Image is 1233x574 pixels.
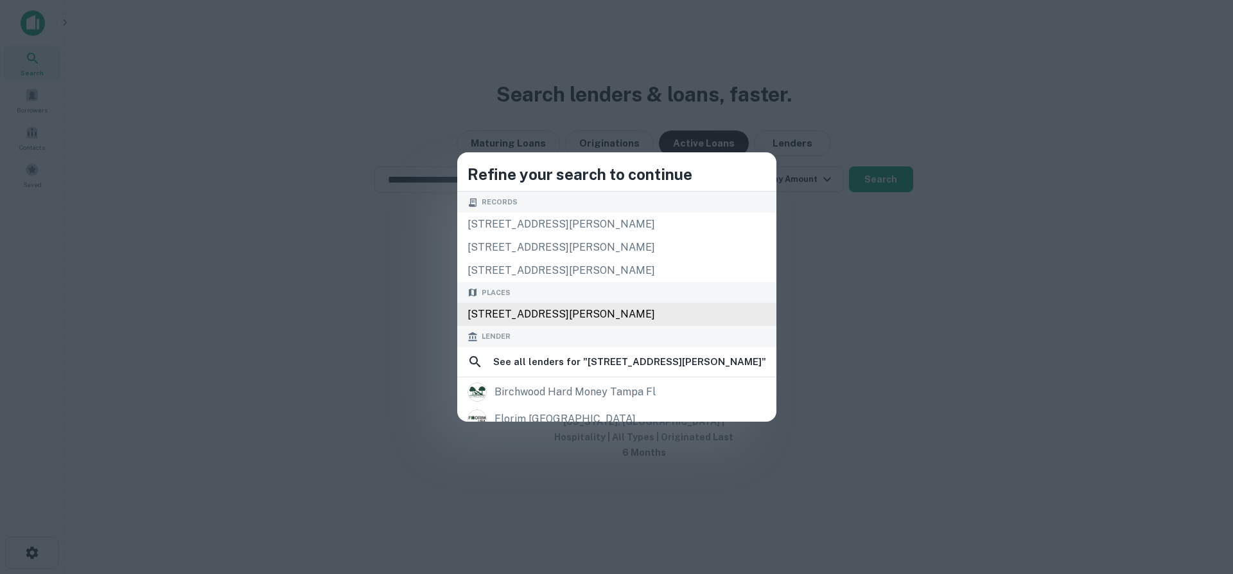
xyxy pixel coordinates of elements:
[457,236,776,259] div: [STREET_ADDRESS][PERSON_NAME]
[494,382,656,402] div: birchwood hard money tampa fl
[482,287,511,298] span: Places
[457,406,776,433] a: florim [GEOGRAPHIC_DATA]
[468,410,486,428] img: picture
[482,197,518,208] span: Records
[468,383,486,401] img: picture
[493,354,766,370] h6: See all lenders for " [STREET_ADDRESS][PERSON_NAME] "
[1169,430,1233,492] iframe: Chat Widget
[457,303,776,326] div: [STREET_ADDRESS][PERSON_NAME]
[468,163,766,186] h4: Refine your search to continue
[457,379,776,406] a: birchwood hard money tampa fl
[494,409,636,429] div: florim [GEOGRAPHIC_DATA]
[482,331,511,342] span: Lender
[457,259,776,282] div: [STREET_ADDRESS][PERSON_NAME]
[457,213,776,236] div: [STREET_ADDRESS][PERSON_NAME]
